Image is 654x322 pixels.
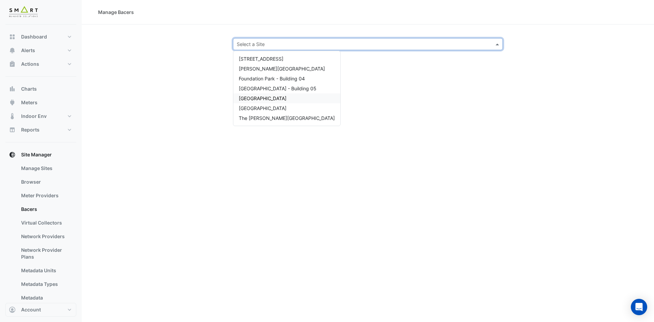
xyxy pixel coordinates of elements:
span: [GEOGRAPHIC_DATA] [239,105,286,111]
button: Site Manager [5,148,76,162]
button: Actions [5,57,76,71]
span: [GEOGRAPHIC_DATA] - Building 05 [239,86,316,91]
app-icon: Alerts [9,47,16,54]
div: Manage Bacers [98,9,134,16]
span: Actions [21,61,39,67]
span: Charts [21,86,37,92]
app-icon: Dashboard [9,33,16,40]
span: [STREET_ADDRESS] [239,56,283,62]
a: Network Providers [16,230,76,243]
button: Account [5,303,76,317]
app-icon: Indoor Env [9,113,16,120]
a: Browser [16,175,76,189]
span: Reports [21,126,40,133]
span: Indoor Env [21,113,47,120]
span: Site Manager [21,151,52,158]
a: Virtual Collectors [16,216,76,230]
button: Reports [5,123,76,137]
app-icon: Reports [9,126,16,133]
img: Company Logo [8,5,39,19]
button: Indoor Env [5,109,76,123]
button: Charts [5,82,76,96]
button: Dashboard [5,30,76,44]
div: Options List [233,51,340,126]
span: [GEOGRAPHIC_DATA] [239,95,286,101]
a: Manage Sites [16,162,76,175]
span: Account [21,306,41,313]
app-icon: Meters [9,99,16,106]
button: Meters [5,96,76,109]
a: Bacers [16,202,76,216]
app-icon: Actions [9,61,16,67]
app-icon: Charts [9,86,16,92]
span: Dashboard [21,33,47,40]
a: Network Provider Plans [16,243,76,264]
button: Alerts [5,44,76,57]
span: Alerts [21,47,35,54]
app-icon: Site Manager [9,151,16,158]
span: The [PERSON_NAME][GEOGRAPHIC_DATA] [239,115,335,121]
a: Metadata Types [16,277,76,291]
span: Foundation Park - Building 04 [239,76,305,81]
div: Open Intercom Messenger [631,299,647,315]
a: Meter Providers [16,189,76,202]
span: [PERSON_NAME][GEOGRAPHIC_DATA] [239,66,325,72]
a: Metadata [16,291,76,305]
a: Metadata Units [16,264,76,277]
span: Meters [21,99,37,106]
